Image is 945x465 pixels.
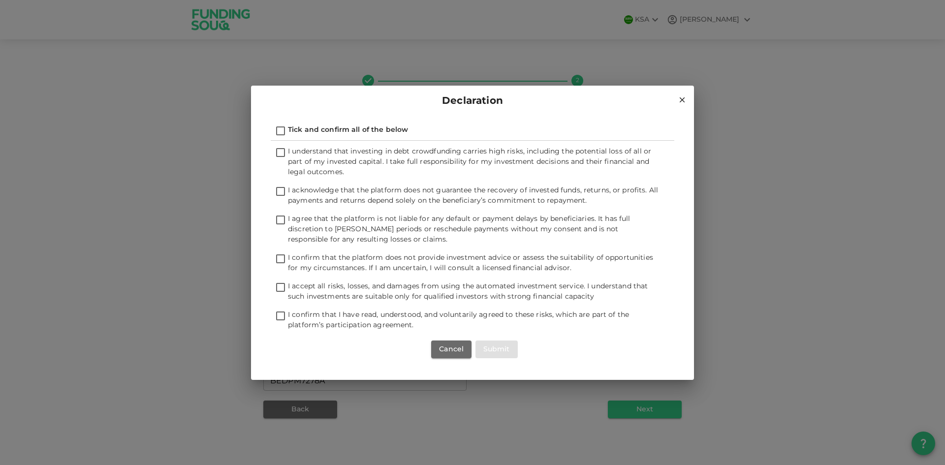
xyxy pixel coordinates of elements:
span: Declaration [442,93,503,109]
span: I agree that the platform is not liable for any default or payment delays by beneficiaries. It ha... [288,216,630,243]
span: I confirm that the platform does not provide investment advice or assess the suitability of oppor... [288,254,653,272]
span: I understand that investing in debt crowdfunding carries high risks, including the potential loss... [288,148,651,176]
span: I accept all risks, losses, and damages from using the automated investment service. I understand... [288,283,648,300]
span: Tick and confirm all of the below [288,126,408,133]
span: I confirm that I have read, understood, and voluntarily agreed to these risks, which are part of ... [288,311,629,329]
button: Cancel [431,341,472,358]
span: I acknowledge that the platform does not guarantee the recovery of invested funds, returns, or pr... [288,187,658,204]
